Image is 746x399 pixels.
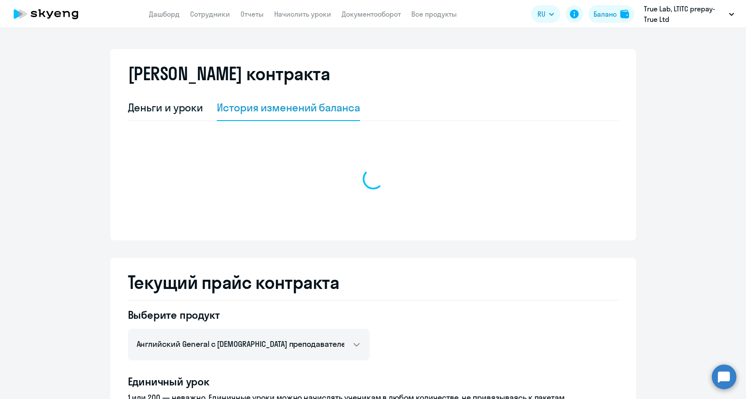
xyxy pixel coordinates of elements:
button: RU [531,5,560,23]
span: RU [537,9,545,19]
h4: Единичный урок [128,374,619,388]
a: Сотрудники [190,10,230,18]
img: balance [620,10,629,18]
a: Все продукты [411,10,457,18]
a: Дашборд [149,10,180,18]
div: История изменений баланса [217,100,360,114]
a: Начислить уроки [274,10,331,18]
button: Балансbalance [588,5,634,23]
h4: Выберите продукт [128,308,370,322]
a: Документооборот [342,10,401,18]
h2: [PERSON_NAME] контракта [128,63,330,84]
button: True Lab, LTITC prepay-True Ltd [640,4,739,25]
div: Баланс [594,9,617,19]
h2: Текущий прайс контракта [128,272,619,293]
p: True Lab, LTITC prepay-True Ltd [644,4,725,25]
div: Деньги и уроки [128,100,203,114]
a: Отчеты [240,10,264,18]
